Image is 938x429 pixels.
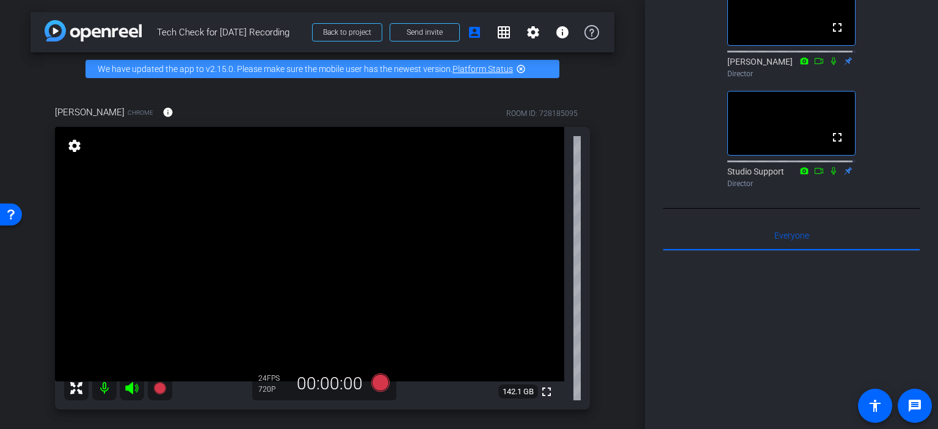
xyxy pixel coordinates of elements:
[390,23,460,41] button: Send invite
[45,20,142,41] img: app-logo
[516,64,526,74] mat-icon: highlight_off
[453,64,513,74] a: Platform Status
[774,231,809,240] span: Everyone
[496,25,511,40] mat-icon: grid_on
[323,28,371,37] span: Back to project
[727,178,856,189] div: Director
[830,130,845,145] mat-icon: fullscreen
[289,373,371,394] div: 00:00:00
[55,106,125,119] span: [PERSON_NAME]
[907,398,922,413] mat-icon: message
[506,108,578,119] div: ROOM ID: 728185095
[267,374,280,383] span: FPS
[258,384,289,394] div: 720P
[555,25,570,40] mat-icon: info
[467,25,482,40] mat-icon: account_box
[128,108,153,117] span: Chrome
[407,27,443,37] span: Send invite
[727,56,856,79] div: [PERSON_NAME]
[66,139,83,153] mat-icon: settings
[312,23,382,41] button: Back to project
[157,20,305,45] span: Tech Check for [DATE] Recording
[162,107,173,118] mat-icon: info
[498,384,538,399] span: 142.1 GB
[526,25,540,40] mat-icon: settings
[727,68,856,79] div: Director
[85,60,559,78] div: We have updated the app to v2.15.0. Please make sure the mobile user has the newest version.
[727,165,856,189] div: Studio Support
[830,20,845,35] mat-icon: fullscreen
[539,384,554,399] mat-icon: fullscreen
[258,373,289,383] div: 24
[868,398,882,413] mat-icon: accessibility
